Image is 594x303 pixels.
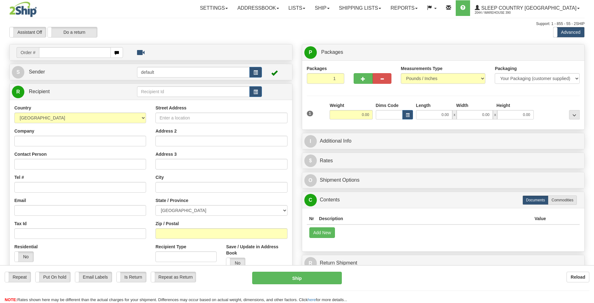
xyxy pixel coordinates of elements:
[386,0,422,16] a: Reports
[497,102,510,109] label: Height
[29,69,45,74] span: Sender
[12,85,123,98] a: R Recipient
[304,257,317,270] span: R
[304,154,317,167] span: $
[580,119,593,183] iframe: chat widget
[569,110,580,119] div: ...
[233,0,284,16] a: Addressbook
[5,272,31,282] label: Repeat
[304,135,317,148] span: I
[10,27,46,37] label: Assistant Off
[470,0,584,16] a: Sleep Country [GEOGRAPHIC_DATA] 2044 / Warehouse 390
[330,102,344,109] label: Weight
[571,275,585,280] b: Reload
[304,194,582,206] a: CContents
[15,252,33,262] label: No
[304,154,582,167] a: $Rates
[416,102,431,109] label: Length
[155,220,179,227] label: Zip / Postal
[12,66,24,78] span: S
[456,102,469,109] label: Width
[14,244,38,250] label: Residential
[9,21,585,27] div: Support: 1 - 855 - 55 - 2SHIP
[475,10,522,16] span: 2044 / Warehouse 390
[317,213,532,225] th: Description
[309,227,335,238] button: Add New
[226,244,287,256] label: Save / Update in Address Book
[151,272,196,282] label: Repeat as Return
[304,194,317,206] span: C
[48,27,97,37] label: Do a return
[493,110,497,119] span: x
[304,257,582,270] a: RReturn Shipment
[195,0,233,16] a: Settings
[304,135,582,148] a: IAdditional Info
[155,244,186,250] label: Recipient Type
[304,46,582,59] a: P Packages
[9,2,37,17] img: logo2044.jpg
[532,213,548,225] th: Value
[226,258,245,268] label: No
[17,47,39,58] span: Order #
[75,272,112,282] label: Email Labels
[523,195,548,205] label: Documents
[334,0,386,16] a: Shipping lists
[548,195,577,205] label: Commodities
[14,105,31,111] label: Country
[137,86,250,97] input: Recipient Id
[155,128,177,134] label: Address 2
[304,46,317,59] span: P
[307,213,317,225] th: Nr
[155,197,188,204] label: State / Province
[304,174,317,187] span: O
[495,65,517,72] label: Packaging
[155,174,164,180] label: City
[14,220,27,227] label: Tax Id
[5,297,17,302] span: NOTE:
[29,89,50,94] span: Recipient
[304,174,582,187] a: OShipment Options
[567,272,589,282] button: Reload
[284,0,310,16] a: Lists
[12,86,24,98] span: R
[155,105,186,111] label: Street Address
[36,272,70,282] label: Put On hold
[307,65,327,72] label: Packages
[137,67,250,78] input: Sender Id
[155,113,287,123] input: Enter a location
[252,272,342,284] button: Ship
[452,110,457,119] span: x
[117,272,146,282] label: Is Return
[480,5,577,11] span: Sleep Country [GEOGRAPHIC_DATA]
[14,151,47,157] label: Contact Person
[14,174,24,180] label: Tel #
[310,0,334,16] a: Ship
[307,111,313,116] span: 1
[321,49,343,55] span: Packages
[308,297,316,302] a: here
[401,65,443,72] label: Measurements Type
[12,66,137,78] a: S Sender
[376,102,399,109] label: Dims Code
[14,128,34,134] label: Company
[553,27,584,37] label: Advanced
[14,197,26,204] label: Email
[155,151,177,157] label: Address 3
